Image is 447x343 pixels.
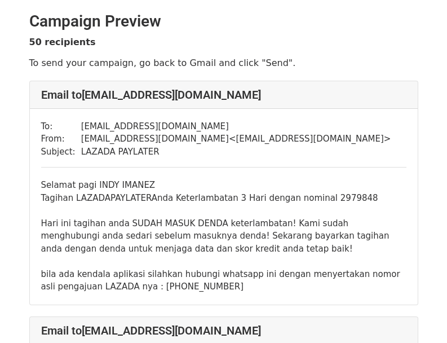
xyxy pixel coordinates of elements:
td: Subject: [41,146,81,159]
td: From: [41,133,81,146]
h2: Campaign Preview [29,12,418,31]
td: [EMAIL_ADDRESS][DOMAIN_NAME] [81,120,391,133]
div: Selamat pagi INDY IMANEZ Tagihan LAZADA Anda Keterlambatan 3 Hari dengan nominal 2979848 Hari ini... [41,179,406,293]
td: LAZADA PAYLATER [81,146,391,159]
strong: 50 recipients [29,37,96,47]
td: To: [41,120,81,133]
h4: Email to [EMAIL_ADDRESS][DOMAIN_NAME] [41,88,406,102]
span: PAYLATER [110,193,152,203]
td: [EMAIL_ADDRESS][DOMAIN_NAME] < [EMAIL_ADDRESS][DOMAIN_NAME] > [81,133,391,146]
p: To send your campaign, go back to Gmail and click "Send". [29,57,418,69]
h4: Email to [EMAIL_ADDRESS][DOMAIN_NAME] [41,324,406,337]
